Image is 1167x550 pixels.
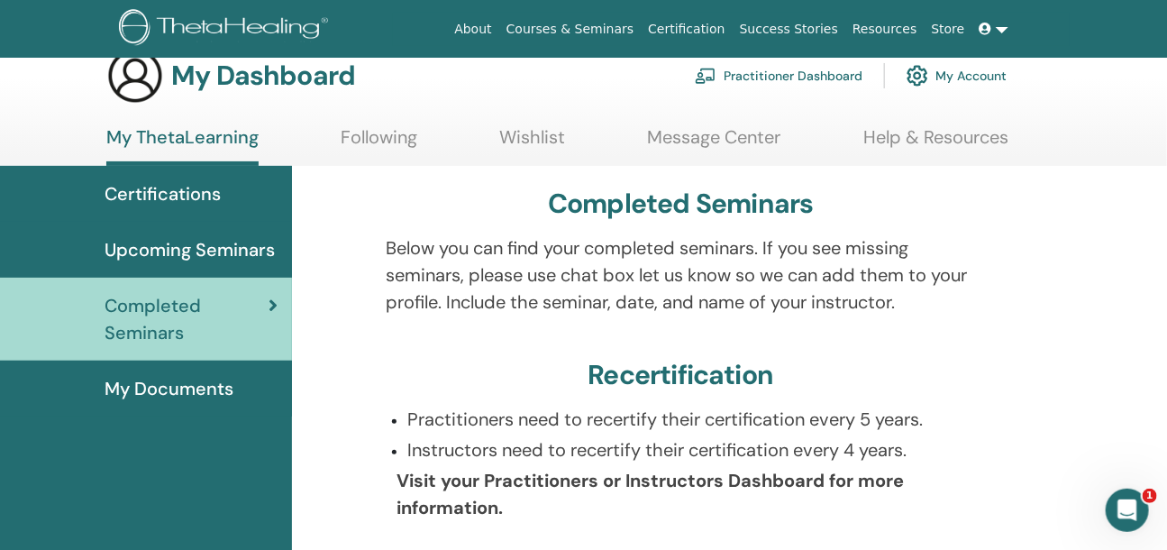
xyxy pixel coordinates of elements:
[171,60,355,92] h3: My Dashboard
[588,359,773,391] h3: Recertification
[397,469,904,519] b: Visit your Practitioners or Instructors Dashboard for more information.
[407,406,975,433] p: Practitioners need to recertify their certification every 5 years.
[105,292,269,346] span: Completed Seminars
[341,126,417,161] a: Following
[641,13,732,46] a: Certification
[106,126,259,166] a: My ThetaLearning
[499,13,642,46] a: Courses & Seminars
[1106,489,1149,532] iframe: Intercom live chat
[1143,489,1157,503] span: 1
[925,13,972,46] a: Store
[548,188,814,220] h3: Completed Seminars
[386,234,975,316] p: Below you can find your completed seminars. If you see missing seminars, please use chat box let ...
[407,436,975,463] p: Instructors need to recertify their certification every 4 years.
[447,13,498,46] a: About
[863,126,1008,161] a: Help & Resources
[733,13,845,46] a: Success Stories
[105,375,233,402] span: My Documents
[500,126,566,161] a: Wishlist
[845,13,925,46] a: Resources
[907,60,928,91] img: cog.svg
[648,126,781,161] a: Message Center
[106,47,164,105] img: generic-user-icon.jpg
[105,236,275,263] span: Upcoming Seminars
[119,9,334,50] img: logo.png
[695,56,862,96] a: Practitioner Dashboard
[907,56,1007,96] a: My Account
[695,68,716,84] img: chalkboard-teacher.svg
[105,180,221,207] span: Certifications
